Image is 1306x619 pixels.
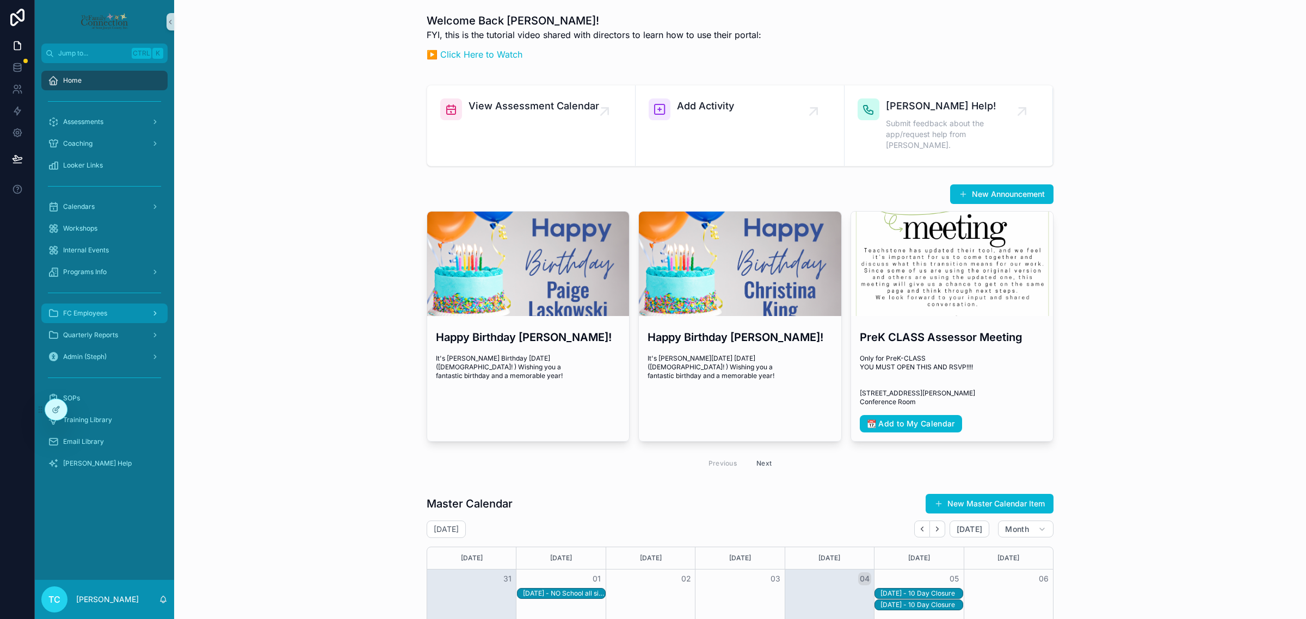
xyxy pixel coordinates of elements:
[41,410,168,430] a: Training Library
[63,394,80,403] span: SOPs
[427,28,761,41] p: FYI, this is the tutorial video shared with directors to learn how to use their portal:
[427,211,630,442] a: Happy Birthday [PERSON_NAME]!It's [PERSON_NAME] Birthday [DATE] ([DEMOGRAPHIC_DATA]! ) Wishing yo...
[41,304,168,323] a: FC Employees
[63,246,109,255] span: Internal Events
[523,589,605,598] div: [DATE] - NO School all sites
[926,494,1054,513] button: New Master Calendar Item
[41,71,168,90] a: Home
[948,572,961,585] button: 05
[886,98,1022,114] span: [PERSON_NAME] Help!
[434,524,459,535] h2: [DATE]
[63,139,93,148] span: Coaching
[76,594,139,605] p: [PERSON_NAME]
[35,63,174,580] div: scrollable content
[858,572,871,585] button: 04
[501,572,514,585] button: 31
[63,161,103,170] span: Looker Links
[876,547,962,569] div: [DATE]
[886,118,1022,151] span: Submit feedback about the app/request help from [PERSON_NAME].
[63,202,95,211] span: Calendars
[41,197,168,216] a: Calendars
[63,437,104,446] span: Email Library
[63,224,97,233] span: Workshops
[851,212,1053,316] div: prek-class.png
[41,325,168,345] a: Quarterly Reports
[41,219,168,238] a: Workshops
[63,459,132,468] span: [PERSON_NAME] Help
[677,98,734,114] span: Add Activity
[153,49,162,58] span: K
[429,547,514,569] div: [DATE]
[648,354,832,380] span: It's [PERSON_NAME][DATE] [DATE] ([DEMOGRAPHIC_DATA]! ) Wishing you a fantastic birthday and a mem...
[957,524,982,534] span: [DATE]
[523,589,605,598] div: 9/1/2025 - NO School all sites
[1037,572,1050,585] button: 06
[427,49,522,60] a: ▶️ Click Here to Watch
[880,589,962,598] div: 9/5/2025 - 10 Day Closure
[787,547,872,569] div: [DATE]
[769,572,782,585] button: 03
[80,13,128,30] img: App logo
[132,48,151,59] span: Ctrl
[950,184,1054,204] button: New Announcement
[639,212,841,316] div: unnamed.png
[914,521,930,537] button: Back
[880,601,962,609] div: [DATE] - 10 Day Closure
[469,98,599,114] span: View Assessment Calendar
[680,572,693,585] button: 02
[63,331,118,339] span: Quarterly Reports
[58,49,127,58] span: Jump to...
[638,211,841,442] a: Happy Birthday [PERSON_NAME]!It's [PERSON_NAME][DATE] [DATE] ([DEMOGRAPHIC_DATA]! ) Wishing you a...
[608,547,693,569] div: [DATE]
[48,593,60,606] span: TC
[41,262,168,282] a: Programs Info
[636,85,844,166] a: Add Activity
[41,454,168,473] a: [PERSON_NAME] Help
[63,268,107,276] span: Programs Info
[518,547,603,569] div: [DATE]
[950,521,989,538] button: [DATE]
[860,415,962,432] a: 📆 Add to My Calendar
[41,44,168,63] button: Jump to...CtrlK
[63,352,107,361] span: Admin (Steph)
[427,85,636,166] a: View Assessment Calendar
[63,309,107,318] span: FC Employees
[860,354,1044,406] span: Only for PreK-CLASS YOU MUST OPEN THIS AND RSVP!!!! [STREET_ADDRESS][PERSON_NAME] Conference Room
[63,117,103,126] span: Assessments
[427,212,629,316] div: unnamed.png
[427,13,761,28] h1: Welcome Back [PERSON_NAME]!
[41,388,168,408] a: SOPs
[41,112,168,132] a: Assessments
[41,156,168,175] a: Looker Links
[590,572,603,585] button: 01
[41,240,168,260] a: Internal Events
[930,521,945,537] button: Next
[966,547,1051,569] div: [DATE]
[63,416,112,424] span: Training Library
[436,329,620,345] h3: Happy Birthday [PERSON_NAME]!
[860,329,1044,345] h3: PreK CLASS Assessor Meeting
[845,85,1053,166] a: [PERSON_NAME] Help!Submit feedback about the app/request help from [PERSON_NAME].
[427,496,513,511] h1: Master Calendar
[41,134,168,153] a: Coaching
[63,76,82,85] span: Home
[648,329,832,345] h3: Happy Birthday [PERSON_NAME]!
[998,521,1054,538] button: Month
[851,211,1054,442] a: PreK CLASS Assessor MeetingOnly for PreK-CLASS YOU MUST OPEN THIS AND RSVP!!!! [STREET_ADDRESS][P...
[1005,524,1029,534] span: Month
[749,455,779,472] button: Next
[41,432,168,451] a: Email Library
[880,600,962,610] div: 9/5/2025 - 10 Day Closure
[880,589,962,598] div: [DATE] - 10 Day Closure
[697,547,783,569] div: [DATE]
[41,347,168,367] a: Admin (Steph)
[436,354,620,380] span: It's [PERSON_NAME] Birthday [DATE] ([DEMOGRAPHIC_DATA]! ) Wishing you a fantastic birthday and a ...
